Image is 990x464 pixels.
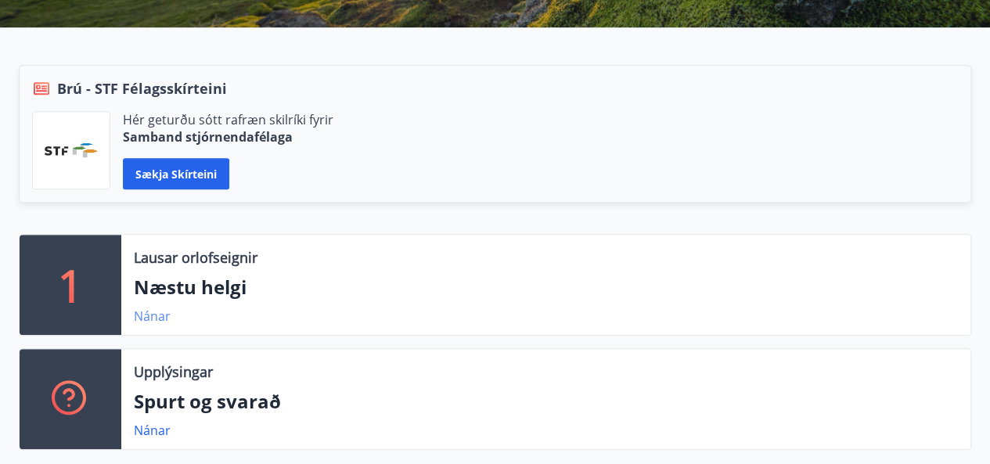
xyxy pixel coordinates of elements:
[58,255,83,315] p: 1
[123,111,333,128] p: Hér geturðu sótt rafræn skilríki fyrir
[134,247,257,268] p: Lausar orlofseignir
[57,78,227,99] span: Brú - STF Félagsskírteini
[45,143,98,157] img: vjCaq2fThgY3EUYqSgpjEiBg6WP39ov69hlhuPVN.png
[123,128,333,146] p: Samband stjórnendafélaga
[134,308,171,325] a: Nánar
[134,422,171,439] a: Nánar
[123,158,229,189] button: Sækja skírteini
[134,388,958,415] p: Spurt og svarað
[134,361,213,382] p: Upplýsingar
[134,274,958,300] p: Næstu helgi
